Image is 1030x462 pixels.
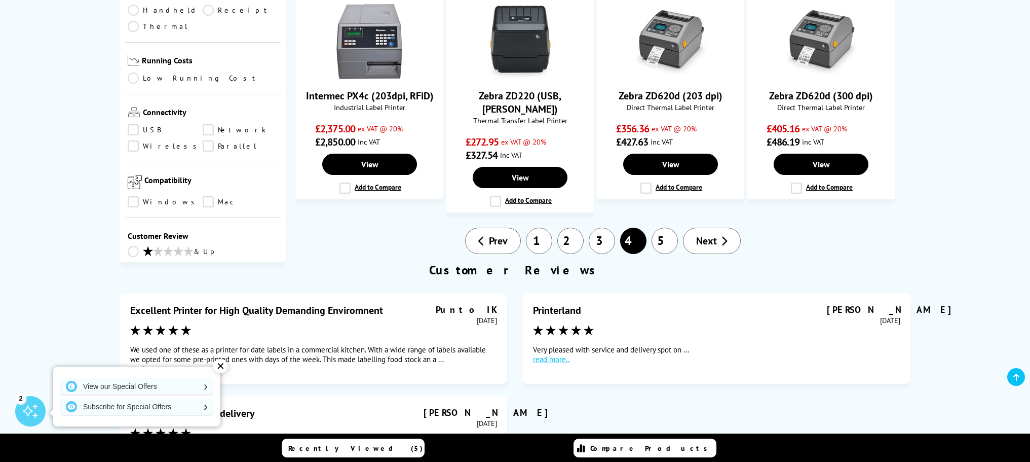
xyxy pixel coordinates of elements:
label: Add to Compare [339,183,401,194]
a: read more.. [533,354,900,364]
time: [DATE] [477,315,497,325]
a: Mac [203,196,278,207]
span: £2,375.00 [315,122,355,135]
time: [DATE] [880,315,900,325]
a: View [473,167,567,188]
img: Zebra ZD220 (USB, Peeler) [482,3,558,79]
span: ex VAT @ 20% [652,124,697,133]
a: read more.. [130,364,497,374]
span: Customer Review [128,231,279,241]
span: Compatibility [144,175,279,191]
img: Connectivity [128,107,140,117]
div: 2 [15,393,26,404]
a: Recently Viewed (5) [282,439,425,457]
a: View our Special Offers [61,378,213,395]
span: Direct Thermal Label Printer [753,102,889,112]
a: 2 [557,228,584,254]
img: Zebra ZD620d (203 dpi) [633,3,709,79]
a: Zebra ZD220 (USB, Peeler) [482,71,558,81]
a: Windows [128,196,203,207]
a: Subscribe for Special Offers [61,399,213,415]
span: ex VAT @ 20% [802,124,847,133]
a: Low Running Cost [128,73,279,84]
a: Thermal [128,21,203,32]
div: Punto IK [424,304,497,315]
span: inc VAT [500,150,522,160]
a: Compare Products [574,439,716,457]
span: Prev [489,234,508,247]
div: ✕ [213,359,227,373]
span: inc VAT [802,137,824,147]
a: Zebra ZD620d (203 dpi) [633,71,709,81]
a: USB [128,124,203,135]
a: 5 [652,228,678,254]
span: ex VAT @ 20% [501,137,546,147]
img: Running Costs [128,55,140,66]
label: Add to Compare [791,183,853,194]
a: & Up [128,246,279,259]
a: Parallel [203,140,278,152]
span: ex VAT @ 20% [358,124,403,133]
a: Receipt [203,5,278,16]
a: Wireless [128,140,203,152]
a: Prev [465,228,521,254]
a: Next [683,228,741,254]
a: View [774,154,868,175]
span: inc VAT [651,137,673,147]
a: Handheld [128,5,203,16]
a: Zebra ZD620d (300 dpi) [783,71,859,81]
span: Compare Products [590,444,713,453]
span: £356.36 [616,122,649,135]
span: Direct Thermal Label Printer [602,102,739,112]
h2: Customer Reviews [115,262,915,278]
div: [PERSON_NAME] [424,407,497,418]
span: Running Costs [142,55,278,68]
div: Excellent Printer for High Quality Demanding Enviromnent [130,304,383,317]
time: [DATE] [477,418,497,428]
a: View [623,154,717,175]
span: £272.95 [466,135,499,149]
div: We used one of these as a printer for date labels in a commercial kitchen. With a wide range of l... [130,345,497,374]
span: £327.54 [466,149,498,162]
div: Very pleased with service and delivery spot on ... [533,345,900,364]
span: £405.16 [767,122,799,135]
img: Zebra ZD620d (300 dpi) [783,3,859,79]
a: Intermec PX4c (203dpi, RFiD) [332,71,408,81]
img: Compatibility [128,175,142,189]
span: inc VAT [358,137,380,147]
span: Industrial Label Printer [301,102,438,112]
span: Thermal Transfer Label Printer [452,116,588,125]
a: View [322,154,416,175]
div: [PERSON_NAME] [827,304,900,315]
a: Zebra ZD620d (300 dpi) [769,89,873,102]
a: 1 [526,228,552,254]
span: Next [696,234,717,247]
label: Add to Compare [640,183,702,194]
a: Intermec PX4c (203dpi, RFiD) [306,89,434,102]
span: £427.63 [616,135,648,149]
span: Connectivity [143,107,279,119]
a: Network [203,124,278,135]
a: Zebra ZD620d (203 dpi) [619,89,722,102]
span: £486.19 [767,135,799,149]
span: £2,850.00 [315,135,355,149]
img: Intermec PX4c (203dpi, RFiD) [332,3,408,79]
label: Add to Compare [490,196,552,207]
a: Zebra ZD220 (USB, [PERSON_NAME]) [479,89,561,116]
a: 3 [589,228,615,254]
div: Printerland [533,304,581,317]
span: Recently Viewed (5) [288,444,423,453]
